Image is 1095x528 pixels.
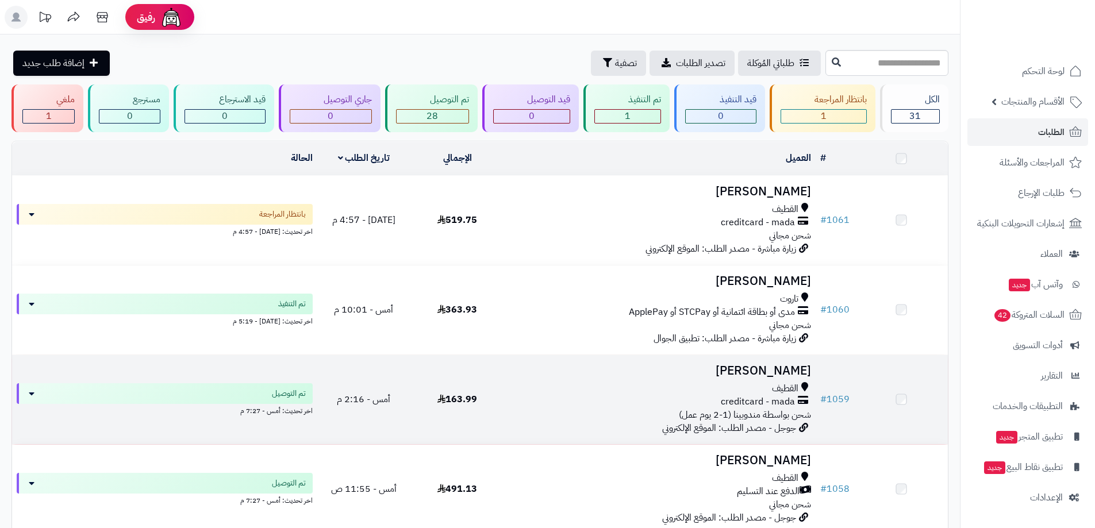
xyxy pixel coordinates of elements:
span: 1 [821,109,827,123]
span: التقارير [1041,368,1063,384]
a: تاريخ الطلب [338,151,390,165]
div: قيد الاسترجاع [185,93,265,106]
div: 1 [23,110,74,123]
span: 0 [222,109,228,123]
div: 0 [494,110,570,123]
a: لوحة التحكم [967,57,1088,85]
div: 0 [290,110,371,123]
div: 1 [595,110,660,123]
a: أدوات التسويق [967,332,1088,359]
a: طلباتي المُوكلة [738,51,821,76]
span: الإعدادات [1030,490,1063,506]
a: الحالة [291,151,313,165]
a: #1061 [820,213,850,227]
span: وآتس آب [1008,276,1063,292]
img: logo-2.png [1017,32,1084,56]
a: قيد الاسترجاع 0 [171,84,276,132]
div: اخر تحديث: [DATE] - 4:57 م [17,225,313,237]
span: أمس - 10:01 م [334,303,393,317]
span: 519.75 [437,213,477,227]
div: جاري التوصيل [290,93,372,106]
a: قيد التوصيل 0 [480,84,581,132]
div: اخر تحديث: [DATE] - 5:19 م [17,314,313,326]
span: # [820,392,827,406]
span: طلباتي المُوكلة [747,56,794,70]
span: زيارة مباشرة - مصدر الطلب: الموقع الإلكتروني [646,242,796,256]
div: اخر تحديث: أمس - 7:27 م [17,404,313,416]
div: 0 [686,110,755,123]
div: تم التوصيل [396,93,469,106]
span: لوحة التحكم [1022,63,1065,79]
span: شحن مجاني [769,229,811,242]
a: إشعارات التحويلات البنكية [967,210,1088,237]
div: الكل [891,93,940,106]
a: تم التنفيذ 1 [581,84,672,132]
a: وآتس آبجديد [967,271,1088,298]
span: تصدير الطلبات [676,56,725,70]
span: 28 [427,109,438,123]
a: جاري التوصيل 0 [276,84,383,132]
a: #1060 [820,303,850,317]
a: مسترجع 0 [86,84,171,132]
span: تطبيق المتجر [995,429,1063,445]
span: شحن مجاني [769,498,811,511]
h3: [PERSON_NAME] [509,364,811,377]
span: الدفع عند التسليم [737,485,800,498]
a: إضافة طلب جديد [13,51,110,76]
span: 363.93 [437,303,477,317]
span: القطيف [772,472,798,485]
span: creditcard - mada [721,216,795,229]
a: ملغي 1 [9,84,86,132]
span: تم التنفيذ [278,298,306,310]
span: 0 [127,109,133,123]
a: #1058 [820,482,850,496]
a: الإعدادات [967,484,1088,511]
span: 1 [625,109,631,123]
h3: [PERSON_NAME] [509,275,811,288]
span: العملاء [1040,246,1063,262]
span: السلات المتروكة [993,307,1065,323]
div: 0 [185,110,264,123]
span: بانتظار المراجعة [259,209,306,220]
span: جديد [1009,279,1030,291]
a: الكل31 [878,84,951,132]
span: 1 [46,109,52,123]
span: مدى أو بطاقة ائتمانية أو STCPay أو ApplePay [629,306,795,319]
img: ai-face.png [160,6,183,29]
div: تم التنفيذ [594,93,661,106]
span: التطبيقات والخدمات [993,398,1063,414]
a: تطبيق نقاط البيعجديد [967,453,1088,481]
a: الطلبات [967,118,1088,146]
a: الإجمالي [443,151,472,165]
span: أمس - 11:55 ص [331,482,397,496]
span: إشعارات التحويلات البنكية [977,215,1065,232]
div: بانتظار المراجعة [781,93,867,106]
span: رفيق [137,10,155,24]
span: طلبات الإرجاع [1018,185,1065,201]
div: 1 [781,110,866,123]
span: 491.13 [437,482,477,496]
span: الطلبات [1038,124,1065,140]
span: 31 [909,109,921,123]
span: جوجل - مصدر الطلب: الموقع الإلكتروني [662,511,796,525]
span: شحن بواسطة مندوبينا (1-2 يوم عمل) [679,408,811,422]
a: تحديثات المنصة [30,6,59,32]
span: 163.99 [437,392,477,406]
a: # [820,151,826,165]
a: التقارير [967,362,1088,390]
a: التطبيقات والخدمات [967,392,1088,420]
h3: [PERSON_NAME] [509,185,811,198]
a: تصدير الطلبات [650,51,735,76]
span: أدوات التسويق [1013,337,1063,353]
a: العملاء [967,240,1088,268]
span: تم التوصيل [272,477,306,489]
span: القطيف [772,203,798,216]
span: 0 [718,109,724,123]
a: تم التوصيل 28 [383,84,480,132]
a: المراجعات والأسئلة [967,149,1088,176]
span: تصفية [615,56,637,70]
div: اخر تحديث: أمس - 7:27 م [17,494,313,506]
span: الأقسام والمنتجات [1001,94,1065,110]
div: مسترجع [99,93,160,106]
span: أمس - 2:16 م [337,392,390,406]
